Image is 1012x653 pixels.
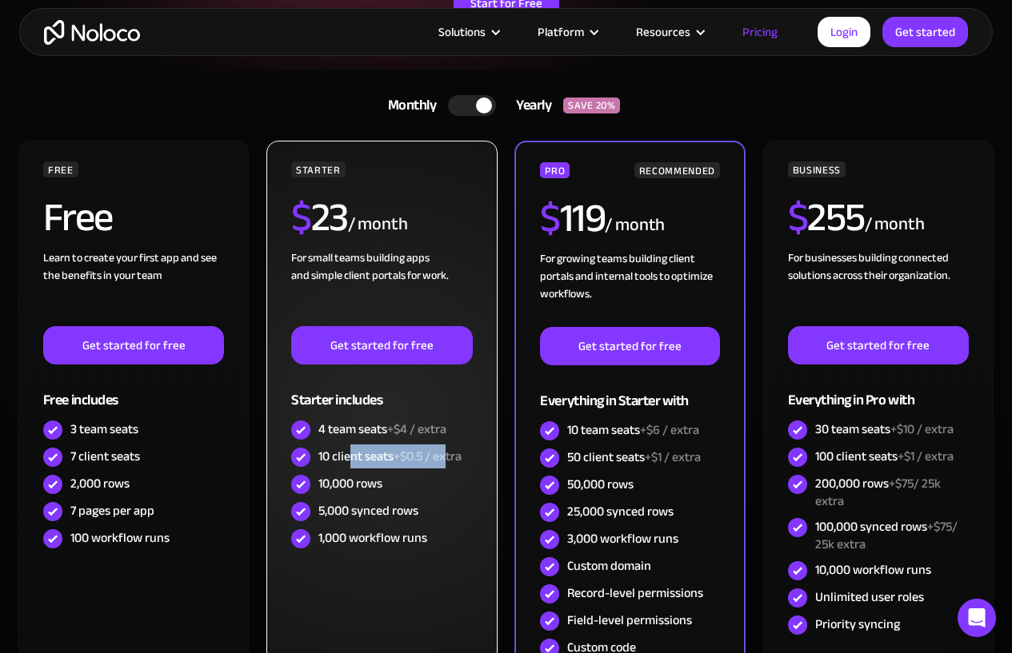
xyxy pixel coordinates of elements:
[605,213,665,238] div: / month
[815,518,969,553] div: 100,000 synced rows
[318,529,427,547] div: 1,000 workflow runs
[291,249,472,326] div: For small teams building apps and simple client portals for work. ‍
[815,420,954,438] div: 30 team seats
[788,364,969,416] div: Everything in Pro with
[540,162,570,178] div: PRO
[44,20,140,45] a: home
[788,197,865,237] h2: 255
[291,180,311,255] span: $
[563,98,620,113] div: SAVE 20%
[815,515,958,556] span: +$75/ 25k extra
[348,212,408,237] div: / month
[815,472,941,513] span: +$75/ 25k extra
[318,420,446,438] div: 4 team seats
[43,326,224,364] a: Get started for free
[540,327,719,365] a: Get started for free
[815,475,969,510] div: 200,000 rows
[722,22,798,42] a: Pricing
[818,17,870,47] a: Login
[70,475,130,492] div: 2,000 rows
[898,444,954,468] span: +$1 / extra
[540,365,719,417] div: Everything in Starter with
[567,476,634,493] div: 50,000 rows
[394,444,462,468] span: +$0.5 / extra
[815,561,931,579] div: 10,000 workflow runs
[291,364,472,416] div: Starter includes
[291,197,348,237] h2: 23
[567,448,701,466] div: 50 client seats
[788,249,969,326] div: For businesses building connected solutions across their organization. ‍
[70,420,138,438] div: 3 team seats
[291,326,472,364] a: Get started for free
[291,161,345,177] div: STARTER
[318,448,462,465] div: 10 client seats
[636,22,690,42] div: Resources
[540,198,605,238] h2: 119
[634,162,720,178] div: RECOMMENDED
[70,529,170,547] div: 100 workflow runs
[815,448,954,465] div: 100 client seats
[43,364,224,416] div: Free includes
[318,502,418,520] div: 5,000 synced rows
[567,584,703,602] div: Record-level permissions
[43,161,78,177] div: FREE
[567,557,651,575] div: Custom domain
[496,94,563,117] div: Yearly
[540,250,719,327] div: For growing teams building client portals and internal tools to optimize workflows.
[70,448,140,465] div: 7 client seats
[43,197,113,237] h2: Free
[567,611,692,629] div: Field-level permissions
[438,22,486,42] div: Solutions
[518,22,616,42] div: Platform
[538,22,584,42] div: Platform
[70,502,154,520] div: 7 pages per app
[788,326,969,364] a: Get started for free
[616,22,722,42] div: Resources
[815,588,924,606] div: Unlimited user roles
[368,94,449,117] div: Monthly
[318,475,382,492] div: 10,000 rows
[567,421,699,439] div: 10 team seats
[567,530,678,547] div: 3,000 workflow runs
[418,22,518,42] div: Solutions
[43,249,224,326] div: Learn to create your first app and see the benefits in your team ‍
[788,180,808,255] span: $
[640,418,699,442] span: +$6 / extra
[815,615,900,633] div: Priority syncing
[567,503,674,520] div: 25,000 synced rows
[387,417,446,441] span: +$4 / extra
[540,181,560,256] span: $
[645,445,701,469] span: +$1 / extra
[788,161,846,177] div: BUSINESS
[958,599,996,637] div: Open Intercom Messenger
[865,212,925,237] div: / month
[882,17,968,47] a: Get started
[890,417,954,441] span: +$10 / extra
